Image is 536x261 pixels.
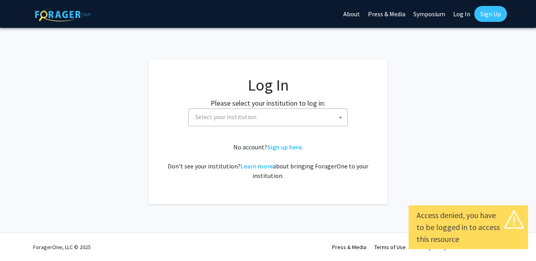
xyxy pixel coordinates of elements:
span: Select your institution [188,108,348,126]
span: Select your institution [192,109,347,125]
div: Access denied, you have to be logged in to access this resource [417,209,520,245]
a: Press & Media [332,244,366,251]
h1: Log In [164,75,372,95]
a: Terms of Use [374,244,406,251]
a: Sign Up [474,6,507,22]
div: No account? . Don't see your institution? about bringing ForagerOne to your institution. [164,142,372,180]
div: ForagerOne, LLC © 2025 [33,233,91,261]
label: Please select your institution to log in: [211,98,325,108]
a: Learn more about bringing ForagerOne to your institution [241,162,273,170]
a: Sign up here [267,143,301,151]
span: Select your institution [195,113,256,121]
img: ForagerOne Logo [35,8,91,21]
